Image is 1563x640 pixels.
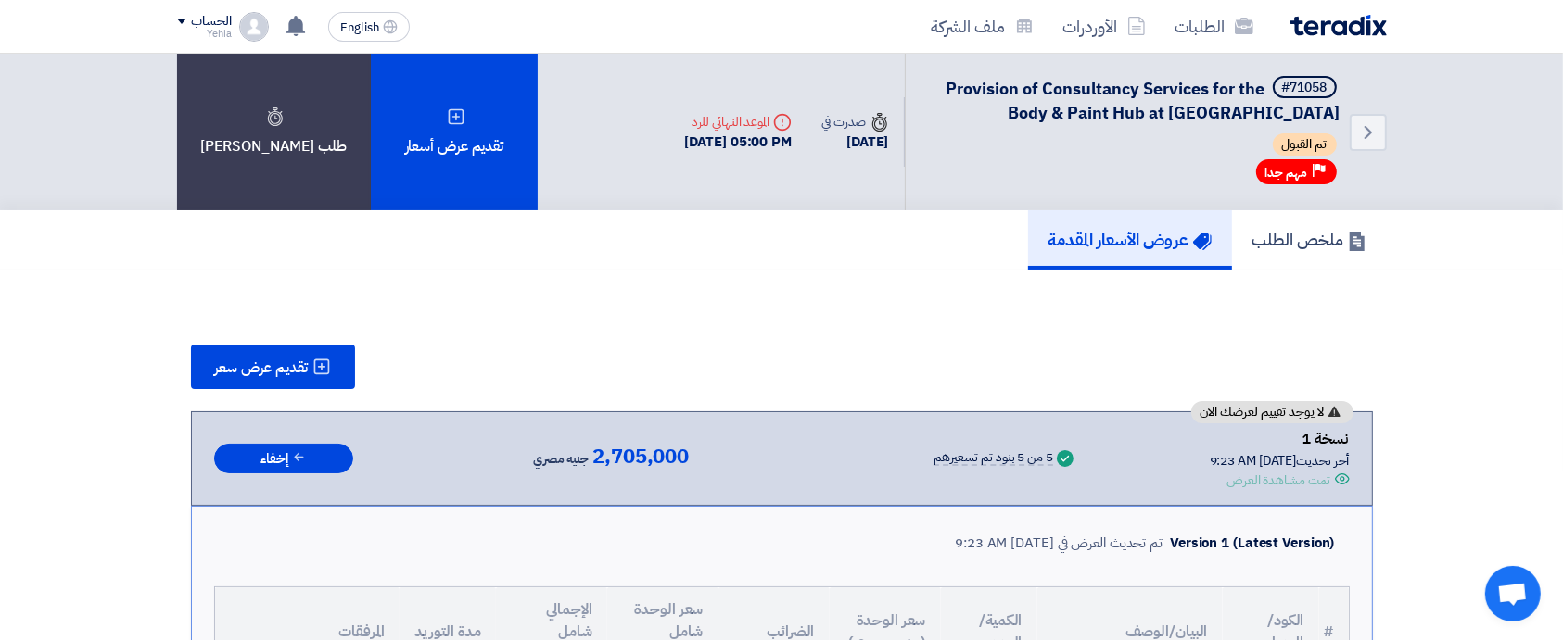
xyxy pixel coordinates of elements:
div: Yehia [177,29,232,39]
a: ملف الشركة [917,5,1048,48]
h5: Provision of Consultancy Services for the Body & Paint Hub at Abu Rawash [928,76,1341,124]
a: الطلبات [1161,5,1268,48]
div: 5 من 5 بنود تم تسعيرهم [934,451,1053,466]
a: ملخص الطلب [1232,210,1387,270]
div: طلب [PERSON_NAME] [177,54,371,210]
h5: ملخص الطلب [1252,229,1366,250]
div: تمت مشاهدة العرض [1226,471,1330,490]
div: نسخة 1 [1210,427,1350,451]
div: تم تحديث العرض في [DATE] 9:23 AM [955,533,1163,554]
button: تقديم عرض سعر [191,345,355,389]
span: لا يوجد تقييم لعرضك الان [1201,406,1325,419]
span: تقديم عرض سعر [215,360,309,375]
div: #71058 [1282,82,1328,94]
div: تقديم عرض أسعار [371,54,538,210]
div: [DATE] 05:00 PM [685,132,793,153]
div: الحساب [192,14,232,30]
div: صدرت في [821,112,888,132]
a: الأوردرات [1048,5,1161,48]
div: Version 1 (Latest Version) [1170,533,1334,554]
a: Open chat [1485,566,1541,621]
span: مهم جدا [1265,164,1308,182]
span: جنيه مصري [533,448,589,471]
span: English [340,21,379,34]
img: profile_test.png [239,12,269,42]
span: Provision of Consultancy Services for the Body & Paint Hub at [GEOGRAPHIC_DATA] [947,76,1341,125]
img: Teradix logo [1290,15,1387,36]
div: الموعد النهائي للرد [685,112,793,132]
div: أخر تحديث [DATE] 9:23 AM [1210,451,1350,471]
a: عروض الأسعار المقدمة [1028,210,1232,270]
button: إخفاء [214,444,353,474]
div: [DATE] [821,132,888,153]
span: تم القبول [1273,133,1337,156]
button: English [328,12,410,42]
span: 2,705,000 [592,445,689,468]
h5: عروض الأسعار المقدمة [1048,229,1212,250]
